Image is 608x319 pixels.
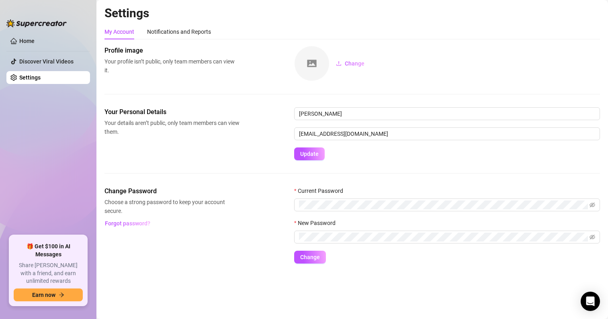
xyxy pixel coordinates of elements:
[19,58,74,65] a: Discover Viral Videos
[104,198,240,215] span: Choose a strong password to keep your account secure.
[294,127,600,140] input: Enter new email
[345,60,364,67] span: Change
[295,46,329,81] img: square-placeholder.png
[104,27,134,36] div: My Account
[294,107,600,120] input: Enter name
[14,243,83,258] span: 🎁 Get $100 in AI Messages
[581,292,600,311] div: Open Intercom Messenger
[104,119,240,136] span: Your details aren’t public, only team members can view them.
[6,19,67,27] img: logo-BBDzfeDw.svg
[105,220,150,227] span: Forgot password?
[32,292,55,298] span: Earn now
[590,234,595,240] span: eye-invisible
[19,38,35,44] a: Home
[300,151,319,157] span: Update
[336,61,342,66] span: upload
[104,186,240,196] span: Change Password
[294,147,325,160] button: Update
[104,46,240,55] span: Profile image
[104,107,240,117] span: Your Personal Details
[294,186,348,195] label: Current Password
[19,74,41,81] a: Settings
[59,292,64,298] span: arrow-right
[104,57,240,75] span: Your profile isn’t public, only team members can view it.
[294,219,341,227] label: New Password
[14,288,83,301] button: Earn nowarrow-right
[299,233,588,241] input: New Password
[294,251,326,264] button: Change
[147,27,211,36] div: Notifications and Reports
[330,57,371,70] button: Change
[104,217,150,230] button: Forgot password?
[300,254,320,260] span: Change
[590,202,595,208] span: eye-invisible
[104,6,600,21] h2: Settings
[14,262,83,285] span: Share [PERSON_NAME] with a friend, and earn unlimited rewards
[299,200,588,209] input: Current Password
